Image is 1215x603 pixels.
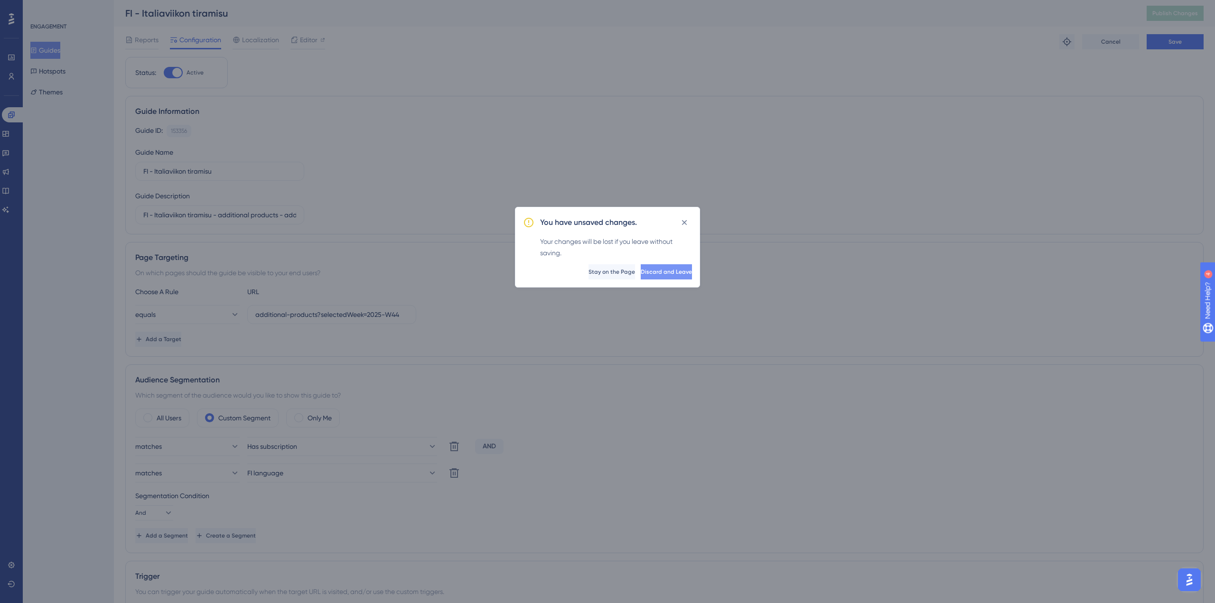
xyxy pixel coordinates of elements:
div: Your changes will be lost if you leave without saving. [540,236,692,259]
div: 4 [66,5,69,12]
span: Need Help? [22,2,59,14]
span: Stay on the Page [589,268,635,276]
span: Discard and Leave [641,268,692,276]
h2: You have unsaved changes. [540,217,637,228]
iframe: UserGuiding AI Assistant Launcher [1175,566,1204,594]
